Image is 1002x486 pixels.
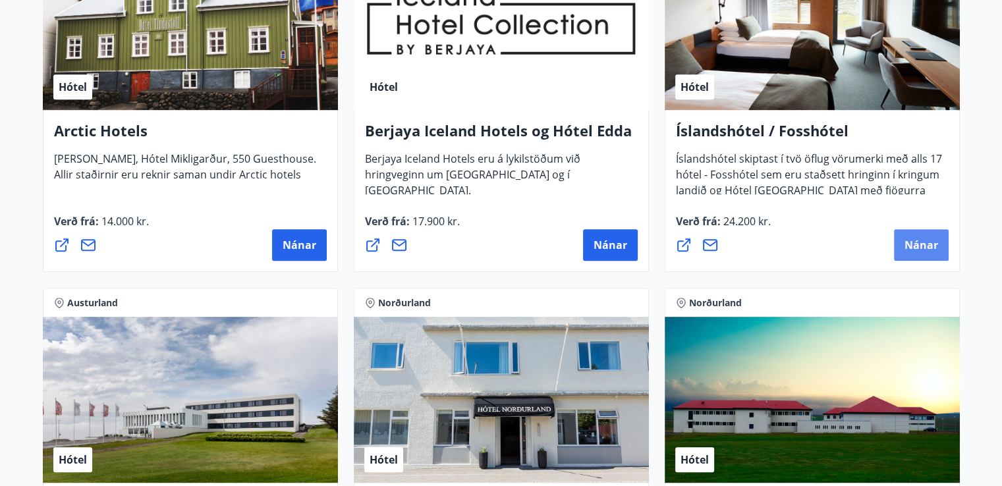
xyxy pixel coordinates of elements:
span: 14.000 kr. [99,214,149,229]
span: Verð frá : [365,214,460,239]
span: Verð frá : [54,214,149,239]
span: Hótel [370,452,398,467]
span: 17.900 kr. [410,214,460,229]
span: Norðurland [378,296,431,310]
span: Nánar [283,238,316,252]
span: Verð frá : [676,214,771,239]
span: [PERSON_NAME], Hótel Mikligarður, 550 Guesthouse. Allir staðirnir eru reknir saman undir Arctic h... [54,151,316,192]
h4: Berjaya Iceland Hotels og Hótel Edda [365,121,638,151]
span: Hótel [681,80,709,94]
button: Nánar [272,229,327,261]
span: Hótel [681,452,709,467]
span: Íslandshótel skiptast í tvö öflug vörumerki með alls 17 hótel - Fosshótel sem eru staðsett hringi... [676,151,942,224]
span: 24.200 kr. [721,214,771,229]
button: Nánar [583,229,638,261]
h4: Arctic Hotels [54,121,327,151]
h4: Íslandshótel / Fosshótel [676,121,949,151]
span: Nánar [594,238,627,252]
span: Berjaya Iceland Hotels eru á lykilstöðum við hringveginn um [GEOGRAPHIC_DATA] og í [GEOGRAPHIC_DA... [365,151,580,208]
span: Norðurland [689,296,742,310]
span: Hótel [59,452,87,467]
span: Hótel [370,80,398,94]
span: Hótel [59,80,87,94]
span: Nánar [905,238,938,252]
button: Nánar [894,229,949,261]
span: Austurland [67,296,118,310]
